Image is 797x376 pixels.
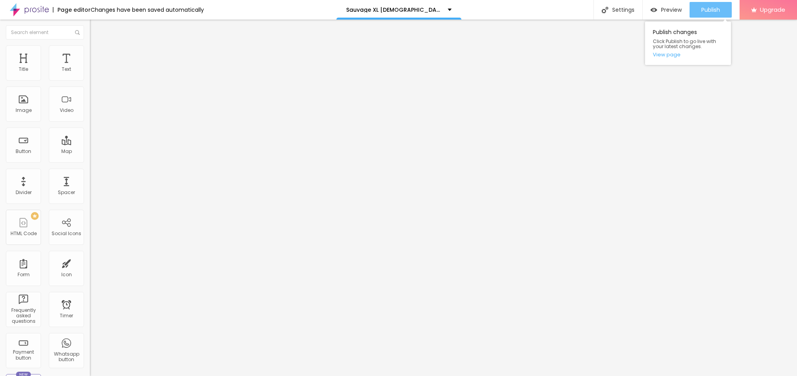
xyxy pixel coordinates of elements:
[53,7,91,13] div: Page editor
[701,7,720,13] span: Publish
[91,7,204,13] div: Changes have been saved automatically
[62,67,71,72] div: Text
[60,313,73,318] div: Timer
[61,149,72,154] div: Map
[75,30,80,35] img: Icone
[18,272,30,277] div: Form
[661,7,682,13] span: Preview
[6,25,84,40] input: Search element
[602,7,608,13] img: Icone
[645,22,731,65] div: Publish changes
[16,108,32,113] div: Image
[346,7,442,13] p: Sauvage XL [DEMOGRAPHIC_DATA][MEDICAL_DATA] Capsules [GEOGRAPHIC_DATA]
[11,231,37,236] div: HTML Code
[19,67,28,72] div: Title
[8,308,39,324] div: Frequently asked questions
[760,6,785,13] span: Upgrade
[16,149,31,154] div: Button
[643,2,690,18] button: Preview
[51,351,82,363] div: Whatsapp button
[650,7,657,13] img: view-1.svg
[8,349,39,361] div: Payment button
[653,52,723,57] a: View page
[653,39,723,49] span: Click Publish to go live with your latest changes.
[16,190,32,195] div: Divider
[52,231,81,236] div: Social Icons
[60,108,73,113] div: Video
[690,2,732,18] button: Publish
[58,190,75,195] div: Spacer
[90,20,797,376] iframe: Editor
[61,272,72,277] div: Icon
